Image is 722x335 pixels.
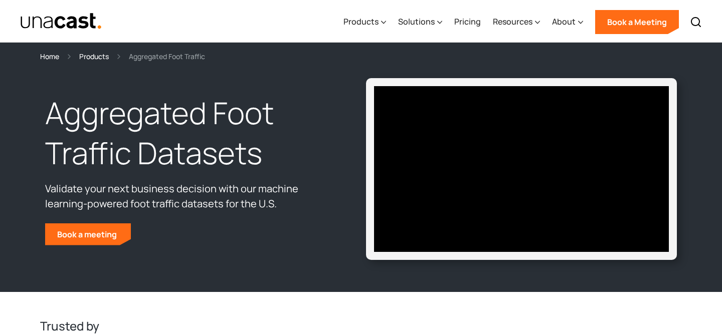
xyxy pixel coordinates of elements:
[454,2,481,43] a: Pricing
[40,51,59,62] a: Home
[343,2,386,43] div: Products
[552,2,583,43] div: About
[45,93,329,173] h1: Aggregated Foot Traffic Datasets
[690,16,702,28] img: Search icon
[45,223,131,245] a: Book a meeting
[343,16,379,28] div: Products
[552,16,576,28] div: About
[20,13,102,30] a: home
[493,16,532,28] div: Resources
[493,2,540,43] div: Resources
[398,2,442,43] div: Solutions
[129,51,205,62] div: Aggregated Foot Traffic
[398,16,435,28] div: Solutions
[79,51,109,62] a: Products
[595,10,679,34] a: Book a Meeting
[20,13,102,30] img: Unacast text logo
[45,181,329,211] p: Validate your next business decision with our machine learning-powered foot traffic datasets for ...
[40,318,682,334] h2: Trusted by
